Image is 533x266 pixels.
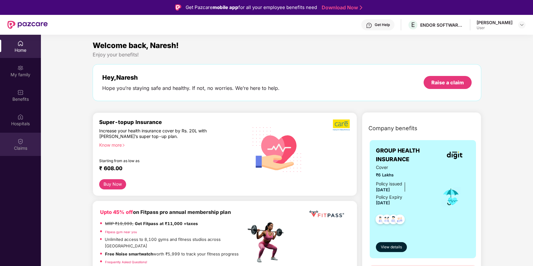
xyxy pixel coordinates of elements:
div: ₹ 608.00 [99,165,240,173]
b: Upto 45% off [100,209,133,215]
div: Starting from as low as [99,158,219,163]
span: right [122,144,125,147]
div: Hope you’re staying safe and healthy. If not, no worries. We’re here to help. [102,85,280,91]
img: svg+xml;base64,PHN2ZyB4bWxucz0iaHR0cDovL3d3dy53My5vcmcvMjAwMC9zdmciIHdpZHRoPSI0OC45NDMiIGhlaWdodD... [373,213,388,228]
img: svg+xml;base64,PHN2ZyB3aWR0aD0iMjAiIGhlaWdodD0iMjAiIHZpZXdCb3g9IjAgMCAyMCAyMCIgZmlsbD0ibm9uZSIgeG... [17,65,24,71]
img: icon [441,187,461,207]
img: svg+xml;base64,PHN2ZyBpZD0iSGVscC0zMngzMiIgeG1sbnM9Imh0dHA6Ly93d3cudzMub3JnLzIwMDAvc3ZnIiB3aWR0aD... [366,22,372,29]
del: MRP ₹19,999, [105,221,134,226]
div: User [477,25,513,30]
div: Get Help [375,22,390,27]
img: svg+xml;base64,PHN2ZyBpZD0iRHJvcGRvd24tMzJ4MzIiIHhtbG5zPSJodHRwOi8vd3d3LnczLm9yZy8yMDAwL3N2ZyIgd2... [519,22,524,27]
b: on Fitpass pro annual membership plan [100,209,231,215]
div: Get Pazcare for all your employee benefits need [186,4,317,11]
span: Company benefits [368,124,417,133]
div: [PERSON_NAME] [477,20,513,25]
strong: Free Noise smartwatch [105,251,153,256]
div: Hey, Naresh [102,74,280,81]
span: ₹6 Lakhs [376,172,433,178]
img: b5dec4f62d2307b9de63beb79f102df3.png [333,119,350,131]
div: Policy Expiry [376,194,402,201]
a: Download Now [322,4,360,11]
span: Welcome back, Naresh! [93,41,179,50]
img: Stroke [360,4,362,11]
img: Logo [175,4,181,11]
img: svg+xml;base64,PHN2ZyB4bWxucz0iaHR0cDovL3d3dy53My5vcmcvMjAwMC9zdmciIHdpZHRoPSI0OC45NDMiIGhlaWdodD... [392,213,407,228]
span: View details [381,244,402,250]
span: [DATE] [376,200,390,205]
a: Frequently Asked Questions! [105,260,147,264]
img: fpp.png [246,221,289,264]
strong: Get Fitpass at ₹11,000 +taxes [135,221,198,226]
strong: mobile app [213,4,238,10]
button: Buy Now [99,179,126,189]
div: Know more [99,142,242,147]
img: svg+xml;base64,PHN2ZyBpZD0iSG9zcGl0YWxzIiB4bWxucz0iaHR0cDovL3d3dy53My5vcmcvMjAwMC9zdmciIHdpZHRoPS... [17,114,24,120]
span: Cover [376,164,433,171]
div: Enjoy your benefits! [93,51,481,58]
span: GROUP HEALTH INSURANCE [376,146,439,164]
img: New Pazcare Logo [7,21,48,29]
span: E [411,21,415,29]
img: svg+xml;base64,PHN2ZyBpZD0iQ2xhaW0iIHhtbG5zPSJodHRwOi8vd3d3LnczLm9yZy8yMDAwL3N2ZyIgd2lkdGg9IjIwIi... [17,138,24,144]
a: Fitpass gym near you [105,230,137,234]
div: ENDOR SOFTWARE PRIVATE LIMITED [420,22,464,28]
img: svg+xml;base64,PHN2ZyBpZD0iSG9tZSIgeG1sbnM9Imh0dHA6Ly93d3cudzMub3JnLzIwMDAvc3ZnIiB3aWR0aD0iMjAiIG... [17,40,24,47]
p: worth ₹5,999 to track your fitness progress [105,251,239,257]
img: svg+xml;base64,PHN2ZyB4bWxucz0iaHR0cDovL3d3dy53My5vcmcvMjAwMC9zdmciIHhtbG5zOnhsaW5rPSJodHRwOi8vd3... [248,119,307,179]
div: Super-topup Insurance [99,119,246,125]
button: View details [376,242,407,252]
div: Increase your health insurance cover by Rs. 20L with [PERSON_NAME]’s super top-up plan. [99,128,219,140]
img: fppp.png [308,208,345,220]
img: insurerLogo [447,151,462,159]
div: Policy issued [376,180,402,187]
p: Unlimited access to 8,100 gyms and fitness studios across [GEOGRAPHIC_DATA] [105,236,245,249]
img: svg+xml;base64,PHN2ZyB4bWxucz0iaHR0cDovL3d3dy53My5vcmcvMjAwMC9zdmciIHdpZHRoPSI0OC45NDMiIGhlaWdodD... [386,213,401,228]
img: svg+xml;base64,PHN2ZyBpZD0iQmVuZWZpdHMiIHhtbG5zPSJodHRwOi8vd3d3LnczLm9yZy8yMDAwL3N2ZyIgd2lkdGg9Ij... [17,89,24,95]
div: Raise a claim [431,79,464,86]
span: [DATE] [376,187,390,192]
img: svg+xml;base64,PHN2ZyB4bWxucz0iaHR0cDovL3d3dy53My5vcmcvMjAwMC9zdmciIHdpZHRoPSI0OC45MTUiIGhlaWdodD... [379,213,394,228]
